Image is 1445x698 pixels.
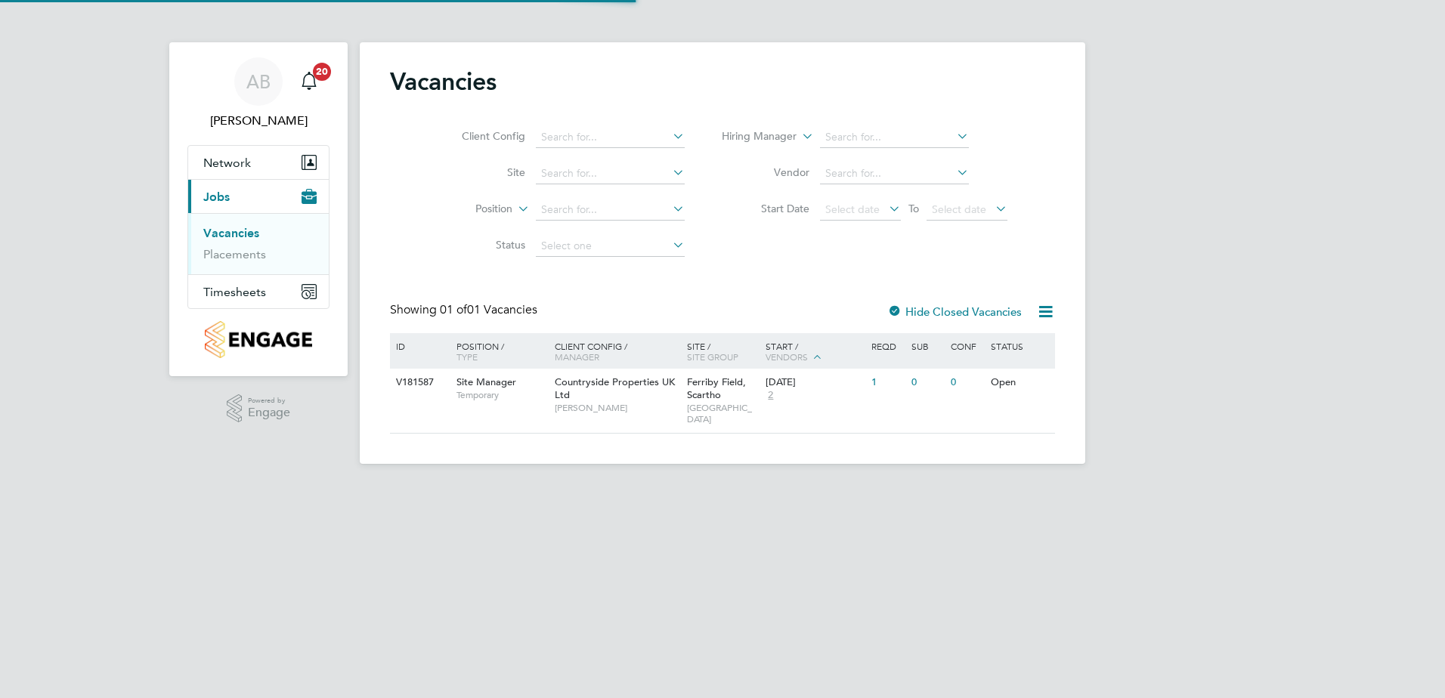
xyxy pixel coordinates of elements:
[555,351,599,363] span: Manager
[188,275,329,308] button: Timesheets
[536,163,685,184] input: Search for...
[205,321,311,358] img: countryside-properties-logo-retina.png
[313,63,331,81] span: 20
[536,127,685,148] input: Search for...
[687,402,759,425] span: [GEOGRAPHIC_DATA]
[203,156,251,170] span: Network
[766,389,775,402] span: 2
[932,202,986,216] span: Select date
[203,247,266,261] a: Placements
[188,213,329,274] div: Jobs
[203,285,266,299] span: Timesheets
[536,236,685,257] input: Select one
[710,129,797,144] label: Hiring Manager
[203,226,259,240] a: Vacancies
[555,375,675,401] span: Countryside Properties UK Ltd
[390,302,540,318] div: Showing
[820,127,969,148] input: Search for...
[868,333,907,359] div: Reqd
[987,333,1053,359] div: Status
[947,333,986,359] div: Conf
[445,333,551,369] div: Position /
[820,163,969,184] input: Search for...
[440,302,537,317] span: 01 Vacancies
[248,406,290,419] span: Engage
[188,180,329,213] button: Jobs
[722,165,809,179] label: Vendor
[438,238,525,252] label: Status
[762,333,868,371] div: Start /
[203,190,230,204] span: Jobs
[687,375,746,401] span: Ferriby Field, Scartho
[438,165,525,179] label: Site
[392,369,445,397] div: V181587
[456,375,516,388] span: Site Manager
[425,202,512,217] label: Position
[687,351,738,363] span: Site Group
[392,333,445,359] div: ID
[456,389,547,401] span: Temporary
[246,72,271,91] span: AB
[887,304,1022,319] label: Hide Closed Vacancies
[555,402,679,414] span: [PERSON_NAME]
[187,112,330,130] span: Adam Bouncer
[440,302,467,317] span: 01 of
[187,321,330,358] a: Go to home page
[188,146,329,179] button: Network
[390,66,497,97] h2: Vacancies
[187,57,330,130] a: AB[PERSON_NAME]
[438,129,525,143] label: Client Config
[456,351,478,363] span: Type
[227,394,291,423] a: Powered byEngage
[825,202,880,216] span: Select date
[766,351,808,363] span: Vendors
[294,57,324,106] a: 20
[766,376,864,389] div: [DATE]
[908,333,947,359] div: Sub
[987,369,1053,397] div: Open
[904,199,924,218] span: To
[908,369,947,397] div: 0
[248,394,290,407] span: Powered by
[722,202,809,215] label: Start Date
[683,333,763,369] div: Site /
[868,369,907,397] div: 1
[551,333,683,369] div: Client Config /
[169,42,348,376] nav: Main navigation
[947,369,986,397] div: 0
[536,199,685,221] input: Search for...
